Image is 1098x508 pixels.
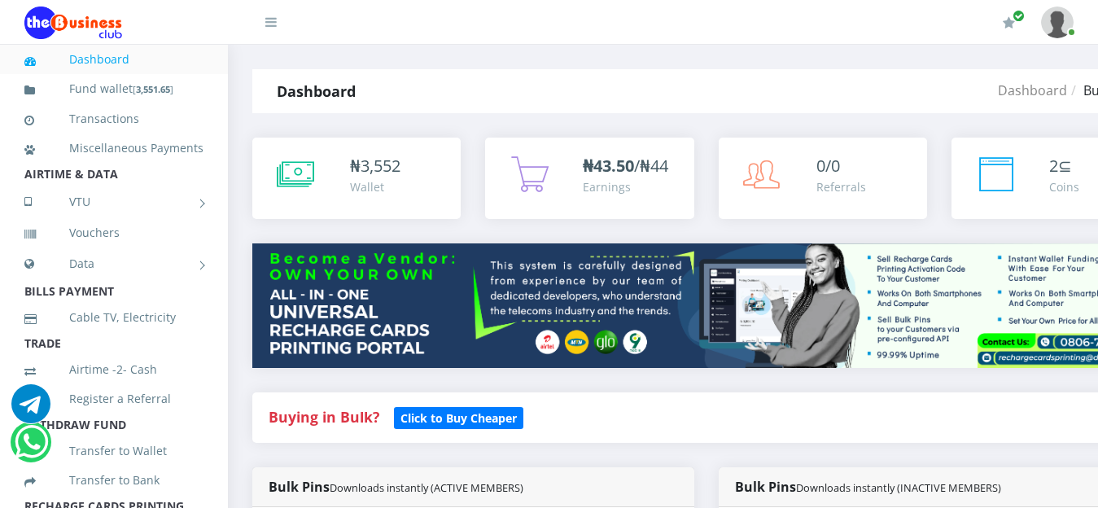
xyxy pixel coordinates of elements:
[330,480,523,495] small: Downloads instantly (ACTIVE MEMBERS)
[796,480,1001,495] small: Downloads instantly (INACTIVE MEMBERS)
[583,155,634,177] b: ₦43.50
[361,155,400,177] span: 3,552
[400,410,517,426] b: Click to Buy Cheaper
[24,432,203,470] a: Transfer to Wallet
[1013,10,1025,22] span: Renew/Upgrade Subscription
[269,478,523,496] strong: Bulk Pins
[24,7,122,39] img: Logo
[24,462,203,499] a: Transfer to Bank
[485,138,693,219] a: ₦43.50/₦44 Earnings
[11,396,50,423] a: Chat for support
[24,70,203,108] a: Fund wallet[3,551.65]
[24,214,203,252] a: Vouchers
[24,351,203,388] a: Airtime -2- Cash
[133,83,173,95] small: [ ]
[277,81,356,101] strong: Dashboard
[816,155,840,177] span: 0/0
[24,380,203,418] a: Register a Referral
[136,83,170,95] b: 3,551.65
[252,138,461,219] a: ₦3,552 Wallet
[1049,154,1079,178] div: ⊆
[24,182,203,222] a: VTU
[350,178,400,195] div: Wallet
[1049,178,1079,195] div: Coins
[583,155,668,177] span: /₦44
[1003,16,1015,29] i: Renew/Upgrade Subscription
[1049,155,1058,177] span: 2
[269,407,379,427] strong: Buying in Bulk?
[719,138,927,219] a: 0/0 Referrals
[816,178,866,195] div: Referrals
[24,129,203,167] a: Miscellaneous Payments
[735,478,1001,496] strong: Bulk Pins
[394,407,523,427] a: Click to Buy Cheaper
[15,435,48,462] a: Chat for support
[583,178,668,195] div: Earnings
[24,41,203,78] a: Dashboard
[998,81,1067,99] a: Dashboard
[24,243,203,284] a: Data
[350,154,400,178] div: ₦
[1041,7,1074,38] img: User
[24,100,203,138] a: Transactions
[24,299,203,336] a: Cable TV, Electricity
